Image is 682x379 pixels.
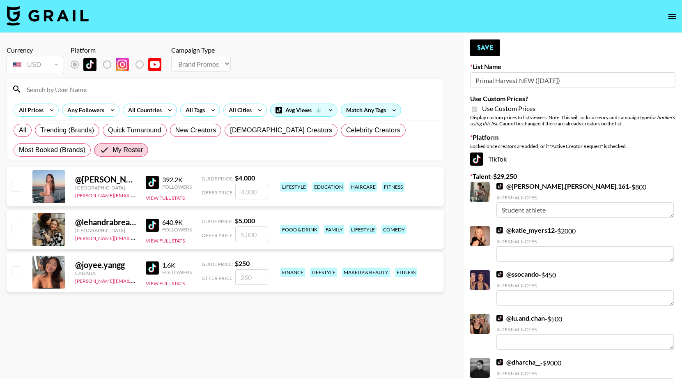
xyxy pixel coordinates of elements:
[75,233,236,241] a: [PERSON_NAME][EMAIL_ADDRESS][PERSON_NAME][DOMAIN_NAME]
[470,114,675,127] em: for bookers using this list
[496,182,629,190] a: @[PERSON_NAME].[PERSON_NAME].161
[235,184,268,199] input: 4,000
[496,326,674,333] div: Internal Notes:
[496,183,503,189] img: TikTok
[482,104,535,113] span: Use Custom Prices
[108,125,161,135] span: Quick Turnaround
[146,280,185,287] button: View Full Stats
[181,104,207,116] div: All Tags
[395,268,417,277] div: fitness
[8,58,62,72] div: USD
[202,275,234,281] span: Offer Price:
[235,226,268,242] input: 5,000
[22,83,439,96] input: Search by User Name
[470,143,675,149] div: Locked once creators are added, or if "Active Creator Request" is checked.
[162,269,192,275] div: Followers
[146,261,159,275] img: TikTok
[146,219,159,232] img: TikTok
[341,104,401,116] div: Match Any Tags
[224,104,253,116] div: All Cities
[202,176,233,182] span: Guide Price:
[62,104,106,116] div: Any Followers
[312,182,344,192] div: education
[382,182,404,192] div: fitness
[116,58,129,71] img: Instagram
[75,270,136,276] div: Canada
[19,145,85,155] span: Most Booked (Brands)
[496,227,503,233] img: TikTok
[470,39,500,56] button: Save
[496,238,674,245] div: Internal Notes:
[123,104,163,116] div: All Countries
[113,145,143,155] span: My Roster
[310,268,337,277] div: lifestyle
[496,315,503,321] img: TikTok
[235,269,268,285] input: 250
[280,225,319,234] div: food & drink
[496,182,674,218] div: - $ 800
[7,54,64,75] div: Currency is locked to USD
[496,314,674,350] div: - $ 500
[162,218,192,226] div: 640.9K
[235,217,255,224] strong: $ 5,000
[202,261,233,267] span: Guide Price:
[324,225,344,234] div: family
[7,46,64,54] div: Currency
[162,226,192,233] div: Followers
[162,176,192,184] div: 392.2K
[146,195,185,201] button: View Full Stats
[496,226,555,234] a: @katie_myers12
[349,225,377,234] div: lifestyle
[83,58,96,71] img: TikTok
[202,189,234,196] span: Offer Price:
[40,125,94,135] span: Trending (Brands)
[496,271,503,277] img: TikTok
[171,46,231,54] div: Campaign Type
[496,270,674,306] div: - $ 450
[280,268,305,277] div: finance
[346,125,400,135] span: Celebrity Creators
[271,104,337,116] div: Avg Views
[19,125,26,135] span: All
[75,276,236,284] a: [PERSON_NAME][EMAIL_ADDRESS][PERSON_NAME][DOMAIN_NAME]
[71,56,168,73] div: List locked to TikTok.
[470,172,675,180] label: Talent - $ 29,250
[75,191,236,199] a: [PERSON_NAME][EMAIL_ADDRESS][PERSON_NAME][DOMAIN_NAME]
[235,259,250,267] strong: $ 250
[146,176,159,189] img: TikTok
[381,225,406,234] div: comedy
[496,202,674,218] textarea: Student athlete
[280,182,308,192] div: lifestyle
[496,194,674,201] div: Internal Notes:
[75,174,136,185] div: @ [PERSON_NAME]
[470,114,675,127] div: Display custom prices to list viewers. Note: This will lock currency and campaign type . Cannot b...
[7,6,89,25] img: Grail Talent
[470,153,483,166] img: TikTok
[162,261,192,269] div: 1.6K
[235,174,255,182] strong: $ 4,000
[202,232,234,238] span: Offer Price:
[496,314,545,322] a: @lu.and.chan
[146,238,185,244] button: View Full Stats
[496,359,503,365] img: TikTok
[75,217,136,227] div: @ lehandrabreanne
[496,226,674,262] div: - $ 2000
[75,260,136,270] div: @ joyee.yangg
[202,218,233,224] span: Guide Price:
[470,95,675,103] label: Use Custom Prices?
[470,153,675,166] div: TikTok
[470,62,675,71] label: List Name
[148,58,161,71] img: YouTube
[496,358,540,366] a: @dharcha__
[496,282,674,289] div: Internal Notes:
[496,270,539,278] a: @ssocando
[14,104,45,116] div: All Prices
[349,182,377,192] div: haircare
[664,8,680,25] button: open drawer
[175,125,216,135] span: New Creators
[71,46,168,54] div: Platform
[496,370,674,377] div: Internal Notes:
[342,268,390,277] div: makeup & beauty
[470,133,675,141] label: Platform
[162,184,192,190] div: Followers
